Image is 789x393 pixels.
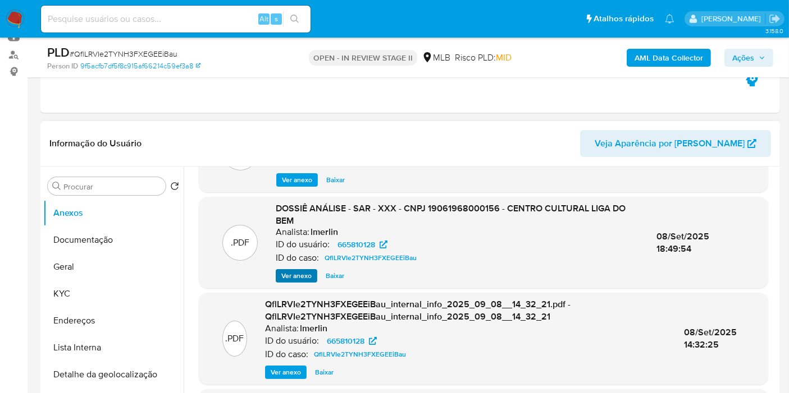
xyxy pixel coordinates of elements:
h6: lmerlin [300,323,327,334]
span: QflLRVIe2TYNH3FXEGEEiBau_internal_info_2025_09_08__14_32_21.pdf - QflLRVIe2TYNH3FXEGEEiBau_intern... [265,298,571,323]
b: PLD [47,43,70,61]
h1: Informação do Usuário [49,138,142,149]
h6: lmerlin [311,226,338,238]
button: KYC [43,280,184,307]
p: ID do caso: [276,156,320,168]
span: 08/Set/2025 14:32:25 [684,326,737,351]
button: Geral [43,253,184,280]
button: Procurar [52,182,61,191]
span: MID [496,51,512,64]
p: Analista: [276,226,309,238]
span: Baixar [326,174,345,186]
button: Documentação [43,226,184,253]
p: OPEN - IN REVIEW STAGE II [309,50,417,66]
p: .PDF [231,237,249,249]
a: Sair [769,13,781,25]
span: 665810128 [327,334,364,348]
span: Ver anexo [281,270,312,281]
span: 3.158.0 [765,26,783,35]
span: Baixar [315,367,334,378]
span: # QflLRVIe2TYNH3FXEGEEiBau [70,48,177,59]
p: ID do usuário: [276,239,330,250]
span: Ações [732,49,754,67]
span: s [275,13,278,24]
button: Baixar [321,173,350,187]
span: QflLRVIe2TYNH3FXEGEEiBau [325,251,417,265]
span: 08/Set/2025 18:49:54 [656,230,709,255]
b: AML Data Collector [635,49,703,67]
a: Notificações [665,14,674,24]
span: Veja Aparência por [PERSON_NAME] [595,130,745,157]
span: Risco PLD: [455,52,512,64]
button: Ver anexo [265,366,307,379]
span: Ver anexo [271,367,301,378]
p: leticia.merlin@mercadolivre.com [701,13,765,24]
p: ID do caso: [276,252,319,263]
button: Detalhe da geolocalização [43,361,184,388]
b: Person ID [47,61,78,71]
button: AML Data Collector [627,49,711,67]
button: Baixar [309,366,339,379]
span: Alt [259,13,268,24]
span: Atalhos rápidos [594,13,654,25]
button: Ver anexo [276,173,318,187]
input: Pesquise usuários ou casos... [41,12,311,26]
a: 9f5acfb7df5f8c915af66214c59ef3a8 [80,61,200,71]
input: Procurar [63,182,161,192]
p: ID do caso: [265,349,308,360]
a: 665810128 [331,238,394,251]
p: .PDF [225,332,244,345]
a: QflLRVIe2TYNH3FXEGEEiBau [309,348,411,361]
button: Veja Aparência por [PERSON_NAME] [580,130,771,157]
p: Analista: [265,323,299,334]
span: QflLRVIe2TYNH3FXEGEEiBau [314,348,406,361]
p: ID do usuário: [265,335,319,346]
button: Baixar [320,269,350,283]
span: DOSSIÊ ANÁLISE - SAR - XXX - CNPJ 19061968000156 - CENTRO CULTURAL LIGA DO BEM [276,202,626,227]
span: Baixar [326,270,344,281]
a: QflLRVIe2TYNH3FXEGEEiBau [320,251,421,265]
button: Endereços [43,307,184,334]
button: Anexos [43,200,184,226]
button: Ações [724,49,773,67]
span: 665810128 [338,238,375,251]
a: 665810128 [320,334,384,348]
button: Retornar ao pedido padrão [170,182,179,194]
button: Ver anexo [276,269,317,283]
span: Ver anexo [282,174,312,186]
button: search-icon [283,11,306,27]
div: MLB [422,52,450,64]
button: Lista Interna [43,334,184,361]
